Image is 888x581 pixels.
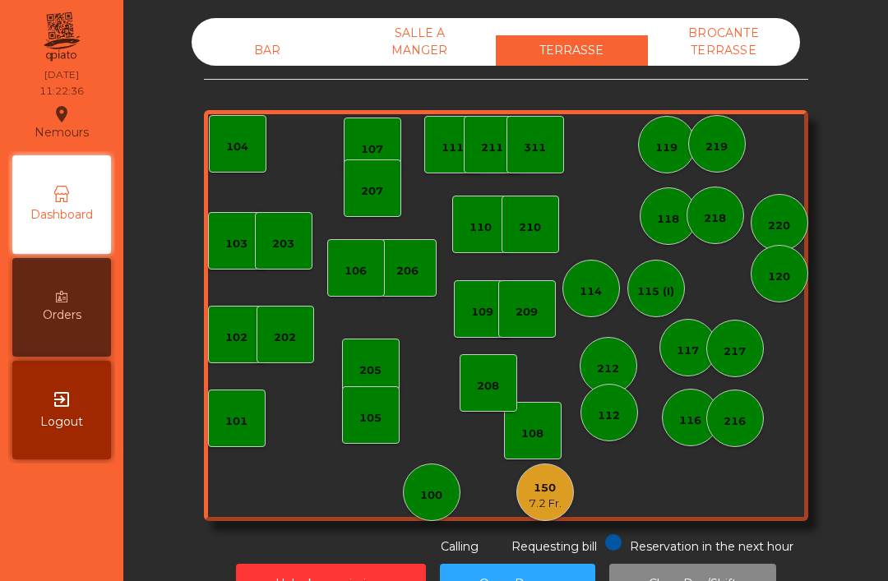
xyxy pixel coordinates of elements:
span: Orders [43,307,81,324]
div: 220 [768,218,790,234]
div: 104 [226,139,248,155]
div: 120 [768,269,790,285]
div: 150 [529,480,562,496]
span: Calling [441,539,479,554]
div: BAR [192,35,344,66]
div: 108 [521,426,543,442]
div: 111 [442,140,464,156]
div: 102 [225,330,247,346]
div: [DATE] [44,67,79,82]
div: 207 [361,183,383,200]
div: 11:22:36 [39,84,84,99]
div: 218 [704,210,726,227]
div: 217 [724,344,746,360]
div: 115 (I) [637,284,674,300]
div: 209 [516,304,538,320]
div: 107 [361,141,383,158]
div: 110 [469,219,492,236]
div: 202 [274,330,296,346]
div: BROCANTE TERRASSE [648,18,800,66]
span: Requesting bill [511,539,597,554]
div: 116 [679,413,701,429]
div: 212 [597,361,619,377]
div: 7.2 Fr. [529,496,562,512]
div: 210 [519,219,541,236]
i: exit_to_app [52,390,72,409]
div: 118 [657,211,679,228]
div: SALLE A MANGER [344,18,496,66]
span: Reservation in the next hour [630,539,793,554]
div: 101 [225,413,247,430]
div: 208 [477,378,499,394]
img: qpiato [41,8,81,66]
div: 109 [471,304,493,320]
span: Dashboard [30,206,93,224]
div: 203 [272,236,294,252]
div: 103 [225,236,247,252]
div: TERRASSE [496,35,648,66]
div: 100 [420,487,442,504]
div: 119 [655,140,678,156]
div: 112 [598,408,620,424]
div: 117 [677,343,699,359]
div: 219 [705,139,728,155]
div: 105 [359,410,382,427]
div: 114 [580,284,602,300]
div: 211 [481,140,503,156]
span: Logout [40,413,83,431]
div: Nemours [35,102,89,143]
i: location_on [52,104,72,124]
div: 106 [345,263,367,279]
div: 216 [724,413,746,430]
div: 311 [524,140,546,156]
div: 206 [396,263,419,279]
div: 205 [359,362,382,379]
